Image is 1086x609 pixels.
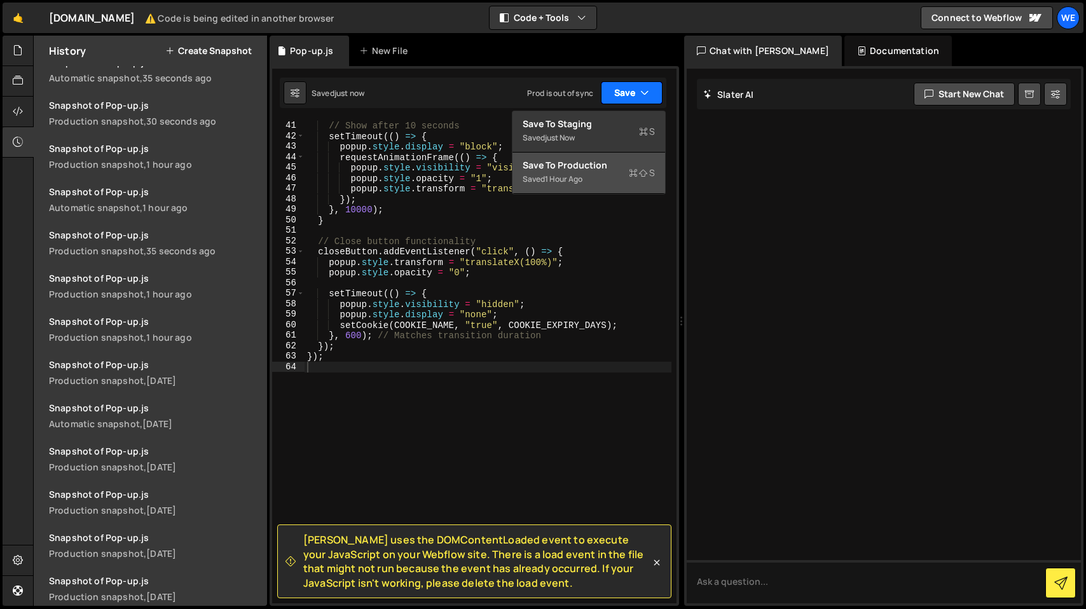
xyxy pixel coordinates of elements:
[3,3,34,33] a: 🤙
[844,36,952,66] div: Documentation
[545,174,582,184] div: 1 hour ago
[303,533,650,590] span: [PERSON_NAME] uses the DOMContentLoaded event to execute your JavaScript on your Webflow site. Th...
[512,111,665,153] button: Save to StagingS Savedjust now
[49,99,259,111] div: Snapshot of Pop-up.js
[146,547,176,559] div: [DATE]
[41,135,267,178] a: Snapshot of Pop-up.js Production snapshot,1 hour ago
[49,72,259,84] div: Automatic snapshot,
[146,461,176,473] div: [DATE]
[272,236,305,247] div: 52
[272,351,305,362] div: 63
[312,88,364,99] div: Saved
[49,402,259,414] div: Snapshot of Pop-up.js
[272,162,305,173] div: 45
[146,245,216,257] div: 35 seconds ago
[490,6,596,29] button: Code + Tools
[272,141,305,152] div: 43
[272,131,305,142] div: 42
[49,142,259,154] div: Snapshot of Pop-up.js
[41,481,267,524] a: Snapshot of Pop-up.js Production snapshot,[DATE]
[49,272,259,284] div: Snapshot of Pop-up.js
[512,111,666,195] div: Code + Tools
[49,418,259,430] div: Automatic snapshot,
[684,36,842,66] div: Chat with [PERSON_NAME]
[272,257,305,268] div: 54
[272,246,305,257] div: 53
[146,504,176,516] div: [DATE]
[703,88,754,100] h2: Slater AI
[359,44,413,57] div: New File
[146,591,176,603] div: [DATE]
[272,299,305,310] div: 58
[523,130,655,146] div: Saved
[639,125,655,138] span: S
[334,88,364,99] div: just now
[49,488,259,500] div: Snapshot of Pop-up.js
[272,309,305,320] div: 59
[49,504,259,516] div: Production snapshot,
[41,178,267,221] a: Snapshot of Pop-up.js Automatic snapshot,1 hour ago
[527,88,593,99] div: Prod is out of sync
[523,172,655,187] div: Saved
[41,264,267,308] a: Snapshot of Pop-up.js Production snapshot,1 hour ago
[41,221,267,264] a: Snapshot of Pop-up.js Production snapshot,35 seconds ago
[272,278,305,289] div: 56
[272,194,305,205] div: 48
[49,115,259,127] div: Production snapshot,
[146,158,192,170] div: 1 hour ago
[146,331,192,343] div: 1 hour ago
[629,167,655,179] span: S
[272,183,305,194] div: 47
[49,10,334,25] div: [DOMAIN_NAME]
[49,186,259,198] div: Snapshot of Pop-up.js
[272,215,305,226] div: 50
[49,547,259,559] div: Production snapshot,
[49,331,259,343] div: Production snapshot,
[165,46,252,56] button: Create Snapshot
[290,44,333,57] div: Pop-up.js
[523,159,655,172] div: Save to Production
[601,81,663,104] button: Save
[272,120,305,131] div: 41
[41,437,267,481] a: Snapshot of Pop-up.js Production snapshot,[DATE]
[921,6,1053,29] a: Connect to Webflow
[41,524,267,567] a: Snapshot of Pop-up.js Production snapshot,[DATE]
[523,118,655,130] div: Save to Staging
[49,591,259,603] div: Production snapshot,
[914,83,1015,106] button: Start new chat
[49,158,259,170] div: Production snapshot,
[272,288,305,299] div: 57
[142,418,172,430] div: [DATE]
[41,92,267,135] a: Snapshot of Pop-up.js Production snapshot,30 seconds ago
[49,229,259,241] div: Snapshot of Pop-up.js
[142,202,188,214] div: 1 hour ago
[49,44,86,58] h2: History
[512,153,665,194] button: Save to ProductionS Saved1 hour ago
[146,115,216,127] div: 30 seconds ago
[145,12,334,24] small: ⚠️ Code is being edited in another browser
[272,320,305,331] div: 60
[146,288,192,300] div: 1 hour ago
[41,48,267,92] a: Snapshot of Pop-up.js Automatic snapshot,35 seconds ago
[49,288,259,300] div: Production snapshot,
[545,132,575,143] div: just now
[49,461,259,473] div: Production snapshot,
[272,173,305,184] div: 46
[272,267,305,278] div: 55
[272,330,305,341] div: 61
[272,341,305,352] div: 62
[272,362,305,373] div: 64
[49,445,259,457] div: Snapshot of Pop-up.js
[49,202,259,214] div: Automatic snapshot,
[49,531,259,544] div: Snapshot of Pop-up.js
[272,152,305,163] div: 44
[146,374,176,387] div: [DATE]
[49,245,259,257] div: Production snapshot,
[1057,6,1080,29] a: We
[142,72,212,84] div: 35 seconds ago
[272,225,305,236] div: 51
[41,394,267,437] a: Snapshot of Pop-up.js Automatic snapshot,[DATE]
[272,204,305,215] div: 49
[49,315,259,327] div: Snapshot of Pop-up.js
